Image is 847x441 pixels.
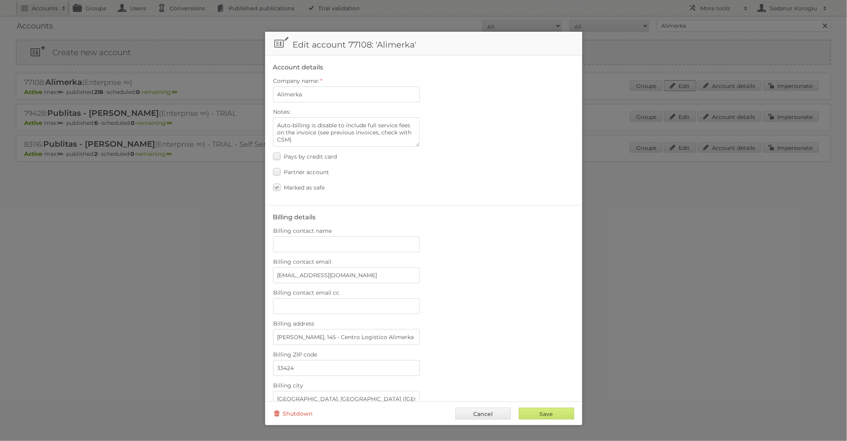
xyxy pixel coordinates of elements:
[284,184,325,191] span: Marked as safe
[273,117,420,147] textarea: Auto-billing is disable to include full service fees on the invoice (see previous invoices, check...
[273,382,304,389] span: Billing city
[273,320,315,327] span: Billing address
[273,213,316,221] legend: Billing details
[455,408,511,420] a: Cancel
[273,408,313,420] a: Shutdown
[273,227,332,234] span: Billing contact name
[284,169,329,176] span: Partner account
[519,408,574,420] input: Save
[273,63,323,71] legend: Account details
[273,289,340,296] span: Billing contact email cc
[273,77,319,84] span: Company name:
[265,32,582,56] h1: Edit account 77108: 'Alimerka'
[284,153,337,160] span: Pays by credit card
[273,108,291,115] span: Notes:
[273,351,317,358] span: Billing ZIP code
[273,258,332,265] span: Billing contact email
